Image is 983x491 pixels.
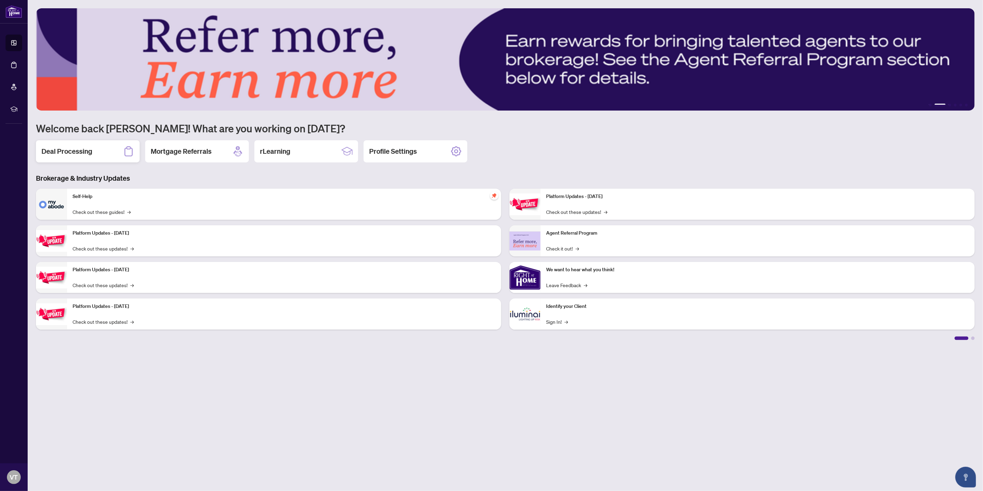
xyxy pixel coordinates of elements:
[151,147,212,156] h2: Mortgage Referrals
[41,147,92,156] h2: Deal Processing
[369,147,417,156] h2: Profile Settings
[965,104,968,106] button: 6
[73,229,496,237] p: Platform Updates - [DATE]
[546,281,587,289] a: Leave Feedback→
[130,318,134,325] span: →
[509,193,541,215] img: Platform Updates - June 23, 2025
[546,266,969,274] p: We want to hear what you think!
[6,5,22,18] img: logo
[509,299,541,330] img: Identify your Client
[10,472,18,482] span: VT
[73,193,496,200] p: Self-Help
[260,147,290,156] h2: rLearning
[584,281,587,289] span: →
[36,230,67,252] img: Platform Updates - September 16, 2025
[73,303,496,310] p: Platform Updates - [DATE]
[73,266,496,274] p: Platform Updates - [DATE]
[929,104,932,106] button: 1
[73,318,134,325] a: Check out these updates!→
[604,208,607,216] span: →
[73,245,134,252] a: Check out these updates!→
[546,229,969,237] p: Agent Referral Program
[36,122,975,135] h1: Welcome back [PERSON_NAME]! What are you working on [DATE]?
[546,303,969,310] p: Identify your Client
[130,245,134,252] span: →
[546,193,969,200] p: Platform Updates - [DATE]
[959,104,962,106] button: 5
[36,303,67,325] img: Platform Updates - July 8, 2025
[575,245,579,252] span: →
[954,104,957,106] button: 4
[127,208,131,216] span: →
[546,245,579,252] a: Check it out!→
[36,267,67,289] img: Platform Updates - July 21, 2025
[73,208,131,216] a: Check out these guides!→
[490,191,498,200] span: pushpin
[36,173,975,183] h3: Brokerage & Industry Updates
[36,189,67,220] img: Self-Help
[955,467,976,488] button: Open asap
[948,104,951,106] button: 3
[935,104,946,106] button: 2
[509,262,541,293] img: We want to hear what you think!
[36,8,975,111] img: Slide 1
[564,318,568,325] span: →
[509,232,541,251] img: Agent Referral Program
[130,281,134,289] span: →
[546,208,607,216] a: Check out these updates!→
[73,281,134,289] a: Check out these updates!→
[546,318,568,325] a: Sign In!→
